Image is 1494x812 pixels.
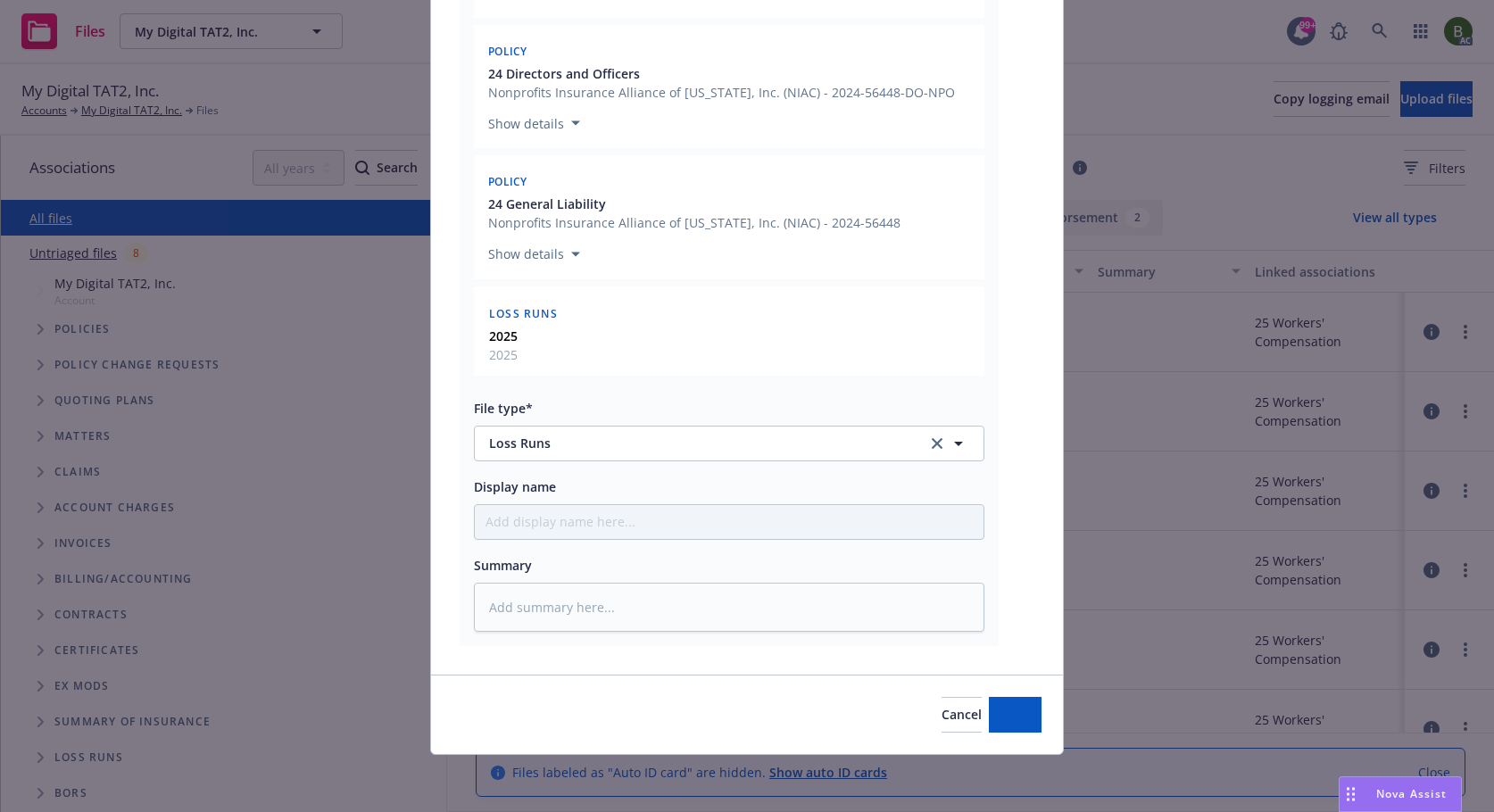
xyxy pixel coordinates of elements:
[488,195,606,213] span: 24 General Liability
[488,213,901,232] span: Nonprofits Insurance Alliance of [US_STATE], Inc. (NIAC) - 2024-56448
[926,433,948,454] a: clear selection
[474,478,556,495] span: Display name
[1376,786,1447,801] span: Nova Assist
[488,174,527,189] span: Policy
[489,327,518,344] strong: 2025
[481,112,587,134] button: Show details
[488,83,955,102] span: Nonprofits Insurance Alliance of [US_STATE], Inc. (NIAC) - 2024-56448-DO-NPO
[474,400,533,417] span: File type*
[1340,777,1362,811] div: Drag to move
[488,64,955,83] button: 24 Directors and Officers
[488,195,901,213] button: 24 General Liability
[488,64,640,83] span: 24 Directors and Officers
[489,306,558,321] span: Loss Runs
[942,697,982,733] button: Cancel
[989,706,1042,723] span: Add files
[989,697,1042,733] button: Add files
[481,244,587,265] button: Show details
[489,434,902,452] span: Loss Runs
[489,345,518,364] span: 2025
[474,557,532,574] span: Summary
[475,505,984,539] input: Add display name here...
[488,44,527,59] span: Policy
[942,706,982,723] span: Cancel
[474,426,984,461] button: Loss Runsclear selection
[1339,776,1462,812] button: Nova Assist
